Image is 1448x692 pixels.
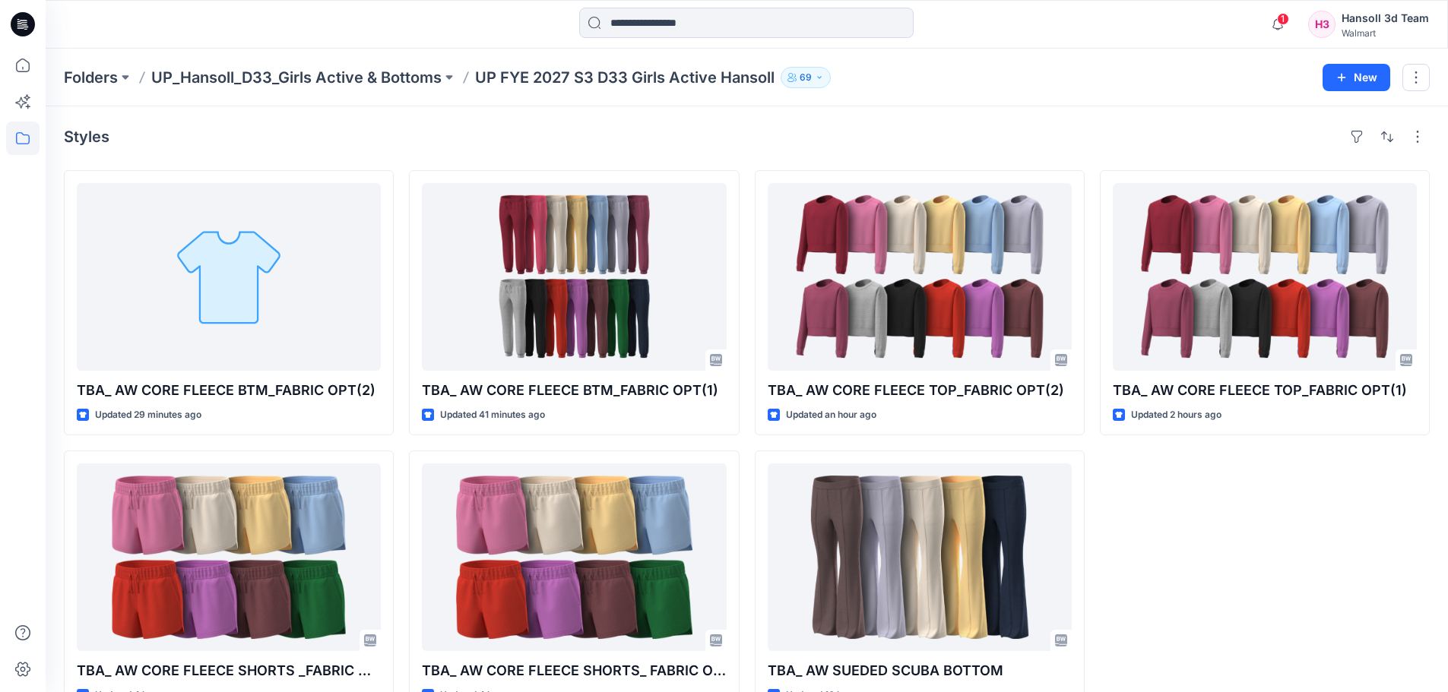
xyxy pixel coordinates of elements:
p: TBA_ AW CORE FLEECE BTM_FABRIC OPT(2) [77,380,381,401]
a: UP_Hansoll_D33_Girls Active & Bottoms [151,67,442,88]
a: TBA_ AW CORE FLEECE TOP_FABRIC OPT(1) [1113,183,1417,371]
a: Folders [64,67,118,88]
p: Updated 29 minutes ago [95,407,201,423]
button: New [1323,64,1390,91]
span: 1 [1277,13,1289,25]
h4: Styles [64,128,109,146]
p: TBA_ AW CORE FLEECE TOP_FABRIC OPT(2) [768,380,1072,401]
div: H3 [1308,11,1336,38]
p: TBA_ AW CORE FLEECE BTM_FABRIC OPT(1) [422,380,726,401]
p: Updated an hour ago [786,407,876,423]
button: 69 [781,67,831,88]
p: Updated 41 minutes ago [440,407,545,423]
p: TBA_ AW SUEDED SCUBA BOTTOM [768,660,1072,681]
p: TBA_ AW CORE FLEECE TOP_FABRIC OPT(1) [1113,380,1417,401]
p: UP FYE 2027 S3 D33 Girls Active Hansoll [475,67,775,88]
a: TBA_ AW CORE FLEECE SHORTS_ FABRIC OPT(2) [422,463,726,651]
a: TBA_ AW CORE FLEECE SHORTS _FABRIC OPT(1) [77,463,381,651]
p: Updated 2 hours ago [1131,407,1221,423]
a: TBA_ AW CORE FLEECE TOP_FABRIC OPT(2) [768,183,1072,371]
div: Hansoll 3d Team [1342,9,1429,27]
a: TBA_ AW CORE FLEECE BTM_FABRIC OPT(2) [77,183,381,371]
p: TBA_ AW CORE FLEECE SHORTS _FABRIC OPT(1) [77,660,381,681]
p: TBA_ AW CORE FLEECE SHORTS_ FABRIC OPT(2) [422,660,726,681]
p: 69 [800,69,812,86]
a: TBA_ AW CORE FLEECE BTM_FABRIC OPT(1) [422,183,726,371]
a: TBA_ AW SUEDED SCUBA BOTTOM [768,463,1072,651]
div: Walmart [1342,27,1429,39]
